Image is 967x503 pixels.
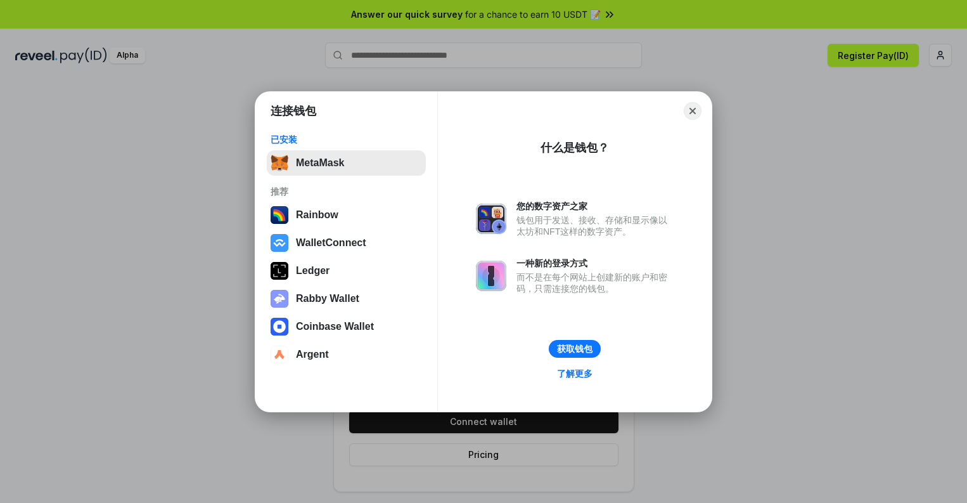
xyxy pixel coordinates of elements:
button: Rabby Wallet [267,286,426,311]
div: MetaMask [296,157,344,169]
button: MetaMask [267,150,426,176]
div: 了解更多 [557,368,592,379]
div: 而不是在每个网站上创建新的账户和密码，只需连接您的钱包。 [516,271,674,294]
img: svg+xml,%3Csvg%20width%3D%2228%22%20height%3D%2228%22%20viewBox%3D%220%200%2028%2028%22%20fill%3D... [271,234,288,252]
div: Coinbase Wallet [296,321,374,332]
img: svg+xml,%3Csvg%20xmlns%3D%22http%3A%2F%2Fwww.w3.org%2F2000%2Fsvg%22%20fill%3D%22none%22%20viewBox... [476,204,506,234]
button: 获取钱包 [549,340,601,358]
div: Argent [296,349,329,360]
div: 推荐 [271,186,422,197]
h1: 连接钱包 [271,103,316,119]
button: Ledger [267,258,426,284]
button: Coinbase Wallet [267,314,426,339]
div: 您的数字资产之家 [516,200,674,212]
div: WalletConnect [296,237,366,249]
div: 钱包用于发送、接收、存储和显示像以太坊和NFT这样的数字资产。 [516,214,674,237]
button: WalletConnect [267,230,426,256]
button: Argent [267,342,426,367]
img: svg+xml,%3Csvg%20xmlns%3D%22http%3A%2F%2Fwww.w3.org%2F2000%2Fsvg%22%20fill%3D%22none%22%20viewBox... [476,261,506,291]
div: 已安装 [271,134,422,145]
img: svg+xml,%3Csvg%20width%3D%2228%22%20height%3D%2228%22%20viewBox%3D%220%200%2028%2028%22%20fill%3D... [271,346,288,363]
div: Ledger [296,265,330,277]
div: 什么是钱包？ [541,140,609,155]
img: svg+xml,%3Csvg%20xmlns%3D%22http%3A%2F%2Fwww.w3.org%2F2000%2Fsvg%22%20fill%3D%22none%22%20viewBox... [271,290,288,308]
img: svg+xml,%3Csvg%20width%3D%2228%22%20height%3D%2228%22%20viewBox%3D%220%200%2028%2028%22%20fill%3D... [271,318,288,336]
img: svg+xml,%3Csvg%20fill%3D%22none%22%20height%3D%2233%22%20viewBox%3D%220%200%2035%2033%22%20width%... [271,154,288,172]
button: Close [684,102,701,120]
a: 了解更多 [549,365,600,382]
button: Rainbow [267,202,426,228]
div: 获取钱包 [557,343,592,355]
img: svg+xml,%3Csvg%20xmlns%3D%22http%3A%2F%2Fwww.w3.org%2F2000%2Fsvg%22%20width%3D%2228%22%20height%3... [271,262,288,280]
div: Rainbow [296,209,338,221]
div: 一种新的登录方式 [516,258,674,269]
div: Rabby Wallet [296,293,359,304]
img: svg+xml,%3Csvg%20width%3D%22120%22%20height%3D%22120%22%20viewBox%3D%220%200%20120%20120%22%20fil... [271,206,288,224]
